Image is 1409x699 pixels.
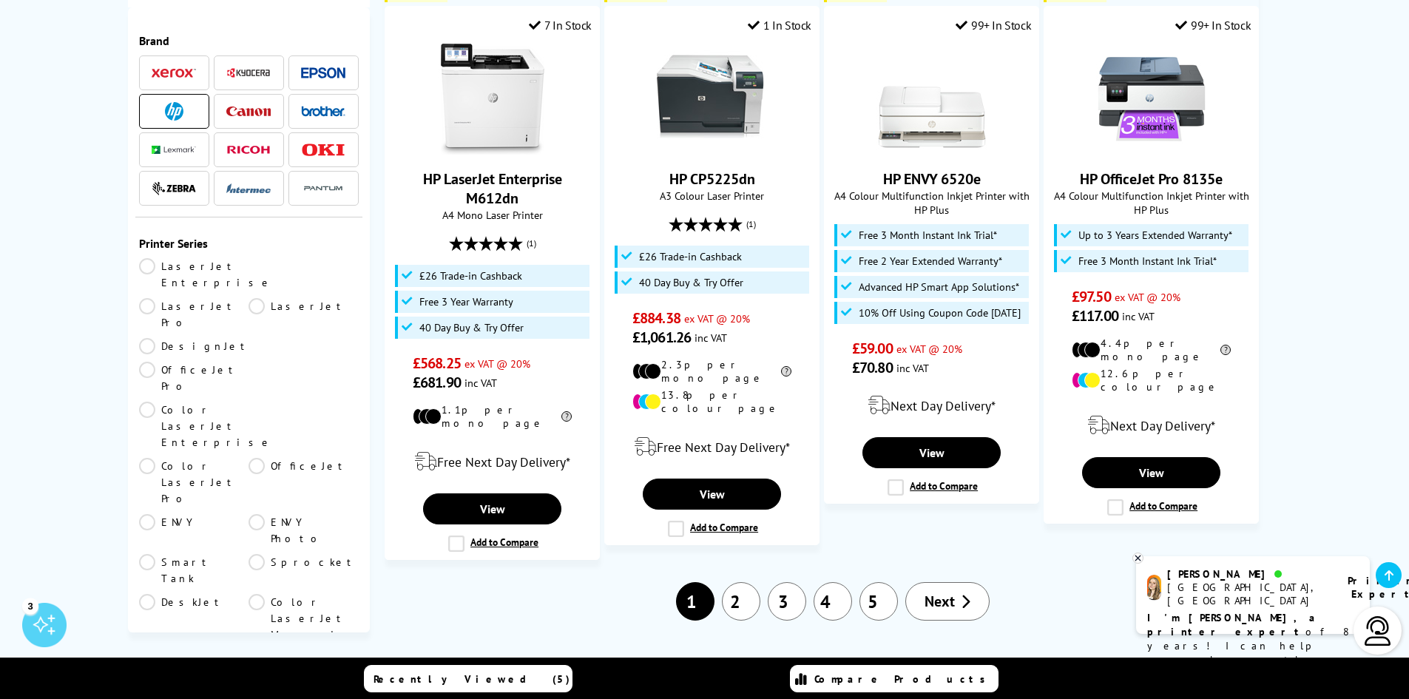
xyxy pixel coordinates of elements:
[1078,255,1217,267] span: Free 3 Month Instant Ink Trial*
[859,255,1002,267] span: Free 2 Year Extended Warranty*
[859,307,1021,319] span: 10% Off Using Coupon Code [DATE]
[859,582,898,621] a: 5
[139,458,249,507] a: Color LaserJet Pro
[437,143,548,158] a: HP LaserJet Enterprise M612dn
[139,338,251,354] a: DesignJet
[249,514,359,547] a: ENVY Photo
[859,229,997,241] span: Free 3 Month Instant Ink Trial*
[768,582,806,621] a: 3
[301,67,345,78] img: Epson
[1052,189,1251,217] span: A4 Colour Multifunction Inkjet Printer with HP Plus
[883,169,981,189] a: HP ENVY 6520e
[139,554,249,587] a: Smart Tank
[859,281,1019,293] span: Advanced HP Smart App Solutions*
[905,582,990,621] a: Next
[139,298,249,331] a: LaserJet Pro
[1167,581,1329,607] div: [GEOGRAPHIC_DATA], [GEOGRAPHIC_DATA]
[722,582,760,621] a: 2
[695,331,727,345] span: inc VAT
[226,183,271,194] img: Intermec
[814,672,993,686] span: Compare Products
[226,107,271,116] img: Canon
[152,146,196,155] img: Lexmark
[22,598,38,614] div: 3
[814,582,852,621] a: 4
[657,143,768,158] a: HP CP5225dn
[1175,18,1251,33] div: 99+ In Stock
[249,458,359,507] a: OfficeJet
[139,258,273,291] a: LaserJet Enterprise
[1122,309,1155,323] span: inc VAT
[139,514,249,547] a: ENVY
[152,179,196,197] a: Zebra
[226,146,271,154] img: Ricoh
[165,102,183,121] img: HP
[152,102,196,121] a: HP
[1107,499,1197,516] label: Add to Compare
[684,311,750,325] span: ex VAT @ 20%
[419,322,524,334] span: 40 Day Buy & Try Offer
[364,665,572,692] a: Recently Viewed (5)
[790,665,999,692] a: Compare Products
[423,493,561,524] a: View
[419,296,513,308] span: Free 3 Year Warranty
[1072,287,1111,306] span: £97.50
[668,521,758,537] label: Add to Compare
[152,141,196,159] a: Lexmark
[437,44,548,155] img: HP LaserJet Enterprise M612dn
[748,18,811,33] div: 1 In Stock
[1080,169,1223,189] a: HP OfficeJet Pro 8135e
[226,67,271,78] img: Kyocera
[1052,405,1251,446] div: modal_delivery
[152,64,196,82] a: Xerox
[1072,306,1118,325] span: £117.00
[301,179,345,197] a: Pantum
[632,358,791,385] li: 2.3p per mono page
[139,33,359,48] span: Brand
[639,251,742,263] span: £26 Trade-in Cashback
[657,44,768,155] img: HP CP5225dn
[1072,337,1231,363] li: 4.4p per mono page
[632,328,691,347] span: £1,061.26
[152,68,196,78] img: Xerox
[896,342,962,356] span: ex VAT @ 20%
[413,373,461,392] span: £681.90
[1072,367,1231,394] li: 12.6p per colour page
[226,141,271,159] a: Ricoh
[832,189,1031,217] span: A4 Colour Multifunction Inkjet Printer with HP Plus
[1082,457,1220,488] a: View
[852,358,893,377] span: £70.80
[1115,290,1180,304] span: ex VAT @ 20%
[956,18,1031,33] div: 99+ In Stock
[301,102,345,121] a: Brother
[529,18,592,33] div: 7 In Stock
[393,208,592,222] span: A4 Mono Laser Printer
[632,308,680,328] span: £884.38
[249,554,359,587] a: Sprocket
[226,102,271,121] a: Canon
[1147,611,1359,681] p: of 8 years! I can help you choose the right product
[632,388,791,415] li: 13.8p per colour page
[1147,575,1161,601] img: amy-livechat.png
[249,298,359,331] a: LaserJet
[226,179,271,197] a: Intermec
[527,229,536,257] span: (1)
[301,143,345,156] img: OKI
[139,594,249,643] a: DeskJet
[639,277,743,288] span: 40 Day Buy & Try Offer
[612,426,811,467] div: modal_delivery
[925,592,955,611] span: Next
[643,479,780,510] a: View
[393,441,592,482] div: modal_delivery
[1096,44,1207,155] img: HP OfficeJet Pro 8135e
[419,270,522,282] span: £26 Trade-in Cashback
[374,672,570,686] span: Recently Viewed (5)
[612,189,811,203] span: A3 Colour Laser Printer
[832,385,1031,426] div: modal_delivery
[152,181,196,196] img: Zebra
[464,376,497,390] span: inc VAT
[448,536,538,552] label: Add to Compare
[139,402,273,450] a: Color LaserJet Enterprise
[876,44,987,155] img: HP ENVY 6520e
[852,339,893,358] span: £59.00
